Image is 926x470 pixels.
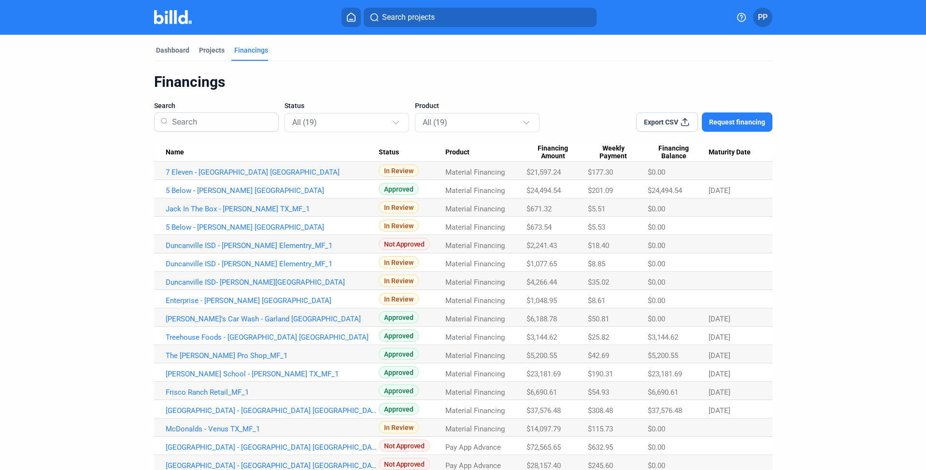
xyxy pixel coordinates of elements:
[588,351,609,360] span: $42.69
[154,10,192,24] img: Billd Company Logo
[166,205,379,213] a: Jack In The Box - [PERSON_NAME] TX_MF_1
[379,275,419,287] span: In Review
[166,351,379,360] a: The [PERSON_NAME] Pro Shop_MF_1
[527,315,557,323] span: $6,188.78
[527,388,557,397] span: $6,690.61
[588,144,639,161] span: Weekly Payment
[445,148,527,157] div: Product
[709,333,730,342] span: [DATE]
[166,370,379,378] a: [PERSON_NAME] School - [PERSON_NAME] TX_MF_1
[166,278,379,287] a: Duncanville ISD- [PERSON_NAME][GEOGRAPHIC_DATA]
[588,205,605,213] span: $5.51
[379,148,399,157] span: Status
[648,260,665,268] span: $0.00
[648,278,665,287] span: $0.00
[166,223,379,232] a: 5 Below - [PERSON_NAME] [GEOGRAPHIC_DATA]
[648,333,678,342] span: $3,144.62
[527,223,552,232] span: $673.54
[588,168,613,177] span: $177.30
[285,101,304,111] span: Status
[588,333,609,342] span: $25.82
[648,388,678,397] span: $6,690.61
[156,45,189,55] div: Dashboard
[379,403,419,415] span: Approved
[709,370,730,378] span: [DATE]
[445,351,505,360] span: Material Financing
[648,223,665,232] span: $0.00
[166,388,379,397] a: Frisco Ranch Retail_MF_1
[379,165,419,177] span: In Review
[709,406,730,415] span: [DATE]
[527,205,552,213] span: $671.32
[588,370,613,378] span: $190.31
[166,296,379,305] a: Enterprise - [PERSON_NAME] [GEOGRAPHIC_DATA]
[445,443,501,452] span: Pay App Advance
[588,461,613,470] span: $245.60
[588,144,648,161] div: Weekly Payment
[445,278,505,287] span: Material Financing
[527,351,557,360] span: $5,200.55
[379,256,419,268] span: In Review
[527,443,561,452] span: $72,565.65
[166,315,379,323] a: [PERSON_NAME]'s Car Wash - Garland [GEOGRAPHIC_DATA]
[445,370,505,378] span: Material Financing
[648,241,665,250] span: $0.00
[166,186,379,195] a: 5 Below - [PERSON_NAME] [GEOGRAPHIC_DATA]
[445,241,505,250] span: Material Financing
[648,406,682,415] span: $37,576.48
[648,315,665,323] span: $0.00
[379,385,419,397] span: Approved
[527,461,561,470] span: $28,157.40
[166,333,379,342] a: Treehouse Foods - [GEOGRAPHIC_DATA] [GEOGRAPHIC_DATA]
[445,388,505,397] span: Material Financing
[527,278,557,287] span: $4,266.44
[648,370,682,378] span: $23,181.69
[154,101,175,111] span: Search
[648,443,665,452] span: $0.00
[753,8,772,27] button: PP
[527,370,561,378] span: $23,181.69
[527,406,561,415] span: $37,576.48
[527,144,587,161] div: Financing Amount
[648,461,665,470] span: $0.00
[166,461,379,470] a: [GEOGRAPHIC_DATA] - [GEOGRAPHIC_DATA] [GEOGRAPHIC_DATA]
[166,168,379,177] a: 7 Eleven - [GEOGRAPHIC_DATA] [GEOGRAPHIC_DATA]
[364,8,597,27] button: Search projects
[445,148,470,157] span: Product
[379,440,429,452] span: Not Approved
[166,148,184,157] span: Name
[379,293,419,305] span: In Review
[168,110,272,135] input: Search
[709,315,730,323] span: [DATE]
[527,425,561,433] span: $14,097.79
[445,168,505,177] span: Material Financing
[379,330,419,342] span: Approved
[588,388,609,397] span: $54.93
[648,144,709,161] div: Financing Balance
[648,205,665,213] span: $0.00
[379,366,419,378] span: Approved
[379,421,419,433] span: In Review
[234,45,268,55] div: Financings
[445,260,505,268] span: Material Financing
[292,118,317,127] mat-select-trigger: All (19)
[166,148,379,157] div: Name
[445,333,505,342] span: Material Financing
[588,278,609,287] span: $35.02
[379,148,445,157] div: Status
[379,183,419,195] span: Approved
[588,296,605,305] span: $8.61
[588,425,613,433] span: $115.73
[527,333,557,342] span: $3,144.62
[527,260,557,268] span: $1,077.65
[445,406,505,415] span: Material Financing
[588,406,613,415] span: $308.48
[709,117,765,127] span: Request financing
[166,406,379,415] a: [GEOGRAPHIC_DATA] - [GEOGRAPHIC_DATA] [GEOGRAPHIC_DATA]
[154,73,772,91] div: Financings
[709,186,730,195] span: [DATE]
[166,241,379,250] a: Duncanville ISD - [PERSON_NAME] Elementry_MF_1
[648,351,678,360] span: $5,200.55
[166,425,379,433] a: McDonalds - Venus TX_MF_1
[379,348,419,360] span: Approved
